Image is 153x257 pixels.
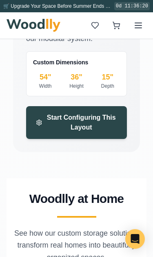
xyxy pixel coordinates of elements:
[95,71,120,83] div: 15 "
[33,71,58,83] div: 54 "
[91,10,119,23] button: 25% off
[13,13,26,26] button: Toggle price visibility
[64,83,89,89] div: Height
[8,157,23,172] button: Show Dimensions
[9,119,22,135] img: Gallery
[46,113,117,132] span: Start Configuring This Layout
[15,169,141,177] div: Width
[3,3,140,9] span: 🛒 Upgrade Your Space Before Summer Ends & Save 25% 🎯
[128,178,141,187] span: 54 "
[33,83,58,89] div: Width
[64,71,89,83] div: 36 "
[26,106,127,139] button: Start Configuring This Layout
[8,120,23,134] button: View Gallery
[13,191,140,206] h2: Woodlly at Home
[33,58,88,66] span: Custom Dimensions
[15,178,31,187] span: Width
[91,24,128,29] button: Pick Your Discount
[8,139,23,153] button: Open All Doors and Drawers
[125,229,145,249] div: Open Intercom Messenger
[95,83,120,89] div: Depth
[114,2,150,10] div: 0d 11:36:20
[7,19,60,32] img: Woodlly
